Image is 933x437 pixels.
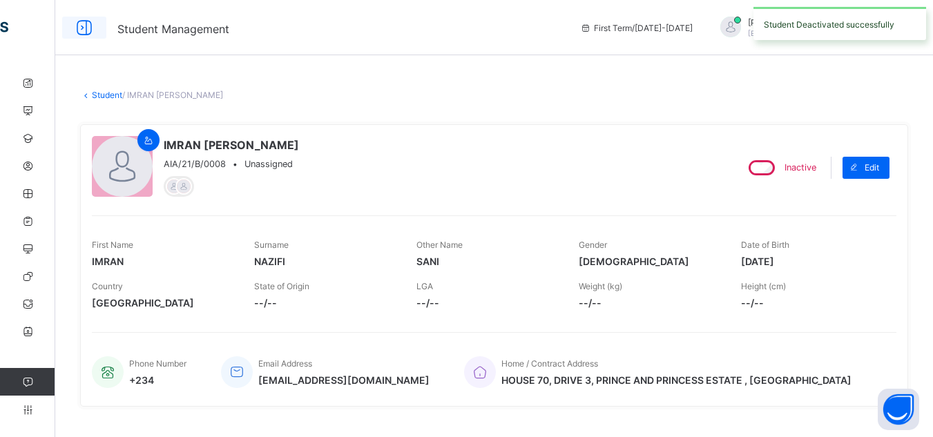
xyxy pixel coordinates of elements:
[92,90,122,100] a: Student
[117,22,229,36] span: Student Management
[741,255,883,267] span: [DATE]
[129,374,186,386] span: +234
[579,255,720,267] span: [DEMOGRAPHIC_DATA]
[501,374,852,386] span: HOUSE 70, DRIVE 3, PRINCE AND PRINCESS ESTATE , [GEOGRAPHIC_DATA]
[254,255,396,267] span: NAZIFI
[580,23,693,33] span: session/term information
[164,159,226,169] span: AIA/21/B/0008
[254,240,289,250] span: Surname
[865,162,879,173] span: Edit
[122,90,223,100] span: / IMRAN [PERSON_NAME]
[258,358,312,369] span: Email Address
[416,297,558,309] span: --/--
[254,281,309,291] span: State of Origin
[753,7,926,40] div: Student Deactivated successfully
[741,281,786,291] span: Height (cm)
[579,281,622,291] span: Weight (kg)
[741,297,883,309] span: --/--
[92,297,233,309] span: [GEOGRAPHIC_DATA]
[878,389,919,430] button: Open asap
[416,255,558,267] span: SANI
[501,358,598,369] span: Home / Contract Address
[579,240,607,250] span: Gender
[92,255,233,267] span: IMRAN
[164,159,299,169] div: •
[785,162,816,173] span: Inactive
[258,374,430,386] span: [EMAIL_ADDRESS][DOMAIN_NAME]
[92,240,133,250] span: First Name
[741,240,789,250] span: Date of Birth
[579,297,720,309] span: --/--
[706,17,900,39] div: Adam YunusaYunusa
[164,138,299,152] span: IMRAN [PERSON_NAME]
[416,240,463,250] span: Other Name
[244,159,293,169] span: Unassigned
[416,281,433,291] span: LGA
[129,358,186,369] span: Phone Number
[92,281,123,291] span: Country
[254,297,396,309] span: --/--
